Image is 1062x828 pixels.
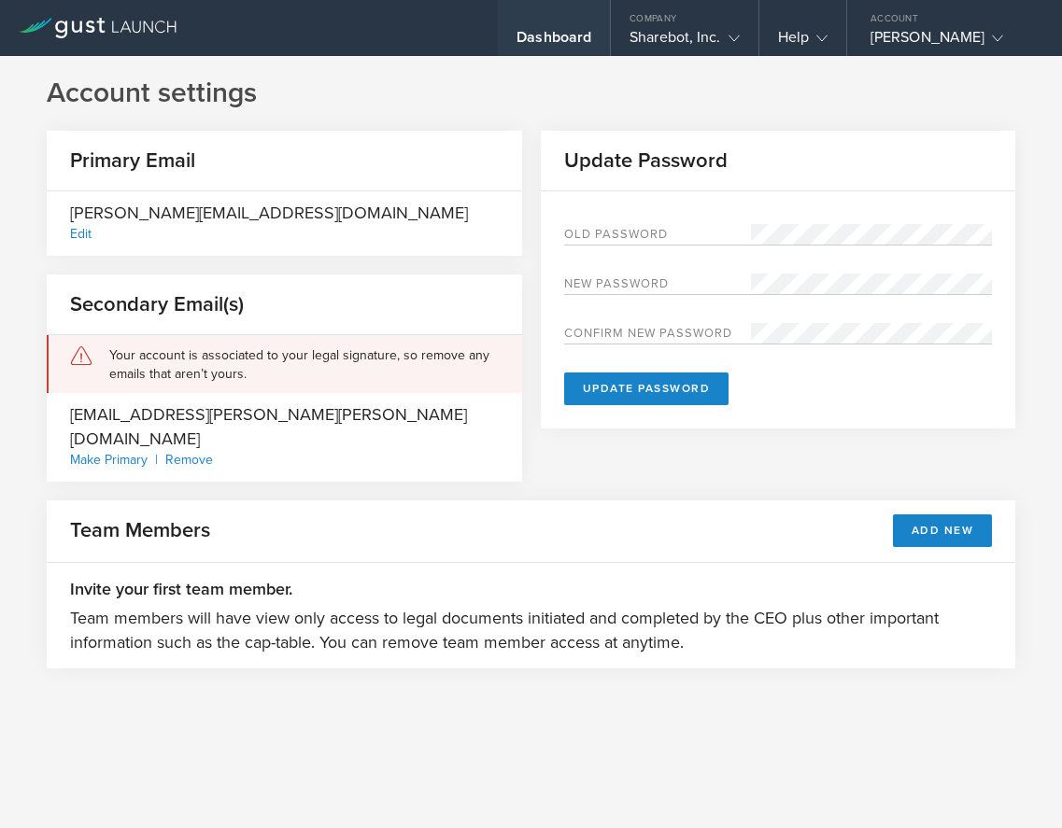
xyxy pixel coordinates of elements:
label: Confirm new password [564,328,751,344]
div: Remove [165,452,213,468]
label: Old Password [564,229,751,245]
div: Make Primary [70,452,165,468]
div: Your account is associated to your legal signature, so remove any emails that aren’t yours. [109,346,499,384]
h2: Primary Email [47,147,195,175]
div: Edit [70,226,92,242]
h2: Team Members [70,517,210,544]
div: Dashboard [517,28,591,56]
h2: Secondary Email(s) [47,291,244,318]
div: Help [778,28,828,56]
div: [EMAIL_ADDRESS][PERSON_NAME][PERSON_NAME][DOMAIN_NAME] [70,402,499,472]
button: Update Password [564,372,729,405]
label: New password [564,278,751,294]
div: [PERSON_NAME] [871,28,1029,56]
div: Sharebot, Inc. [630,28,739,56]
h1: Account settings [47,75,1015,112]
h3: Invite your first team member. [70,577,992,601]
h2: Update Password [541,147,728,175]
p: Team members will have view only access to legal documents initiated and completed by the CEO plu... [70,606,992,654]
div: [PERSON_NAME][EMAIL_ADDRESS][DOMAIN_NAME] [70,201,468,246]
button: Add New [893,514,993,547]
